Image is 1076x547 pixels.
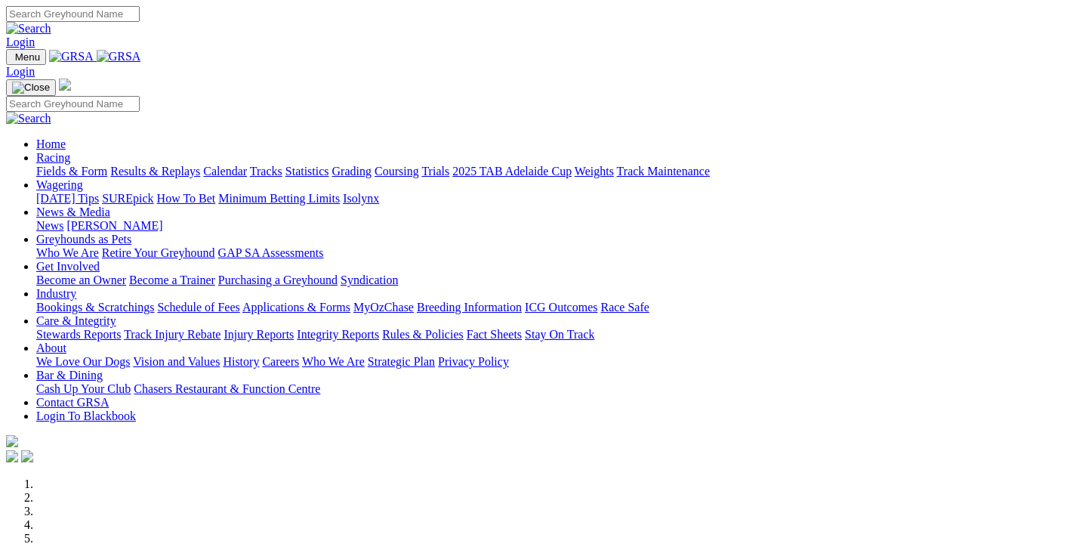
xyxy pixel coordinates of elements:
a: Cash Up Your Club [36,382,131,395]
img: facebook.svg [6,450,18,462]
a: Applications & Forms [242,301,350,314]
a: Who We Are [36,246,99,259]
a: Weights [575,165,614,178]
a: Injury Reports [224,328,294,341]
div: Bar & Dining [36,382,1070,396]
button: Toggle navigation [6,49,46,65]
a: Care & Integrity [36,314,116,327]
img: GRSA [49,50,94,63]
a: Rules & Policies [382,328,464,341]
a: Stewards Reports [36,328,121,341]
div: News & Media [36,219,1070,233]
a: Syndication [341,273,398,286]
a: Purchasing a Greyhound [218,273,338,286]
a: Isolynx [343,192,379,205]
a: Strategic Plan [368,355,435,368]
img: twitter.svg [21,450,33,462]
a: Breeding Information [417,301,522,314]
a: Integrity Reports [297,328,379,341]
a: Login To Blackbook [36,409,136,422]
a: Login [6,65,35,78]
a: We Love Our Dogs [36,355,130,368]
a: GAP SA Assessments [218,246,324,259]
div: About [36,355,1070,369]
a: News & Media [36,206,110,218]
a: Greyhounds as Pets [36,233,131,246]
a: Contact GRSA [36,396,109,409]
a: Race Safe [600,301,649,314]
a: How To Bet [157,192,216,205]
a: History [223,355,259,368]
a: Who We Are [302,355,365,368]
a: MyOzChase [353,301,414,314]
span: Menu [15,51,40,63]
a: Calendar [203,165,247,178]
a: Track Injury Rebate [124,328,220,341]
a: Become an Owner [36,273,126,286]
a: Become a Trainer [129,273,215,286]
div: Care & Integrity [36,328,1070,341]
a: Login [6,36,35,48]
a: Schedule of Fees [157,301,239,314]
a: Vision and Values [133,355,220,368]
a: Home [36,138,66,150]
a: News [36,219,63,232]
a: Fact Sheets [467,328,522,341]
img: Search [6,22,51,36]
a: Coursing [375,165,419,178]
a: ICG Outcomes [525,301,597,314]
a: Fields & Form [36,165,107,178]
div: Get Involved [36,273,1070,287]
a: Careers [262,355,299,368]
a: 2025 TAB Adelaide Cup [452,165,572,178]
input: Search [6,96,140,112]
button: Toggle navigation [6,79,56,96]
a: [DATE] Tips [36,192,99,205]
div: Industry [36,301,1070,314]
a: Track Maintenance [617,165,710,178]
img: GRSA [97,50,141,63]
a: Retire Your Greyhound [102,246,215,259]
a: Industry [36,287,76,300]
a: [PERSON_NAME] [66,219,162,232]
img: Close [12,82,50,94]
img: Search [6,112,51,125]
a: About [36,341,66,354]
a: Get Involved [36,260,100,273]
a: Trials [421,165,449,178]
a: Tracks [250,165,282,178]
a: Grading [332,165,372,178]
a: Minimum Betting Limits [218,192,340,205]
a: Wagering [36,178,83,191]
a: SUREpick [102,192,153,205]
img: logo-grsa-white.png [59,79,71,91]
a: Bookings & Scratchings [36,301,154,314]
a: Results & Replays [110,165,200,178]
a: Racing [36,151,70,164]
a: Bar & Dining [36,369,103,382]
div: Greyhounds as Pets [36,246,1070,260]
div: Racing [36,165,1070,178]
a: Chasers Restaurant & Function Centre [134,382,320,395]
div: Wagering [36,192,1070,206]
a: Stay On Track [525,328,594,341]
a: Statistics [285,165,329,178]
input: Search [6,6,140,22]
a: Privacy Policy [438,355,509,368]
img: logo-grsa-white.png [6,435,18,447]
